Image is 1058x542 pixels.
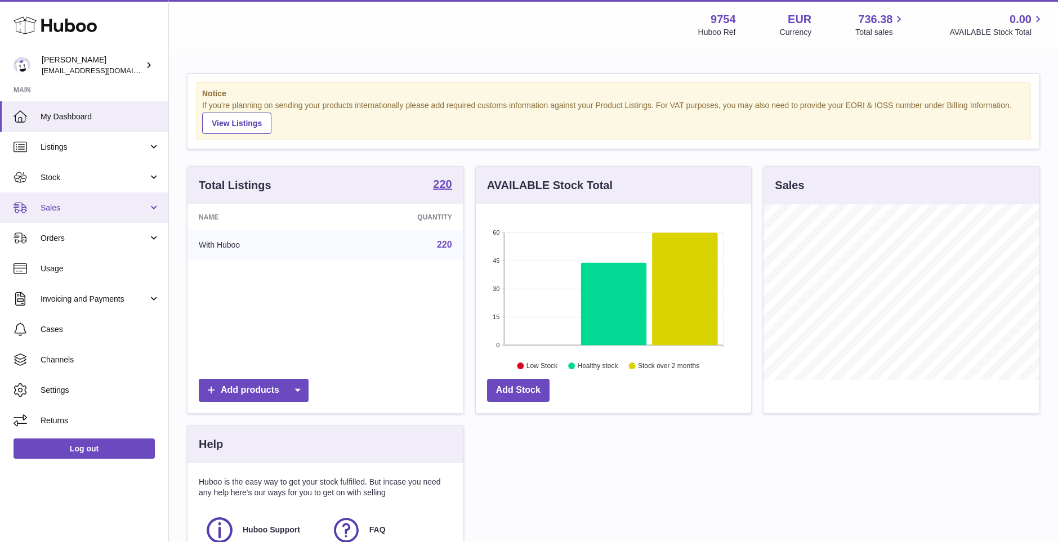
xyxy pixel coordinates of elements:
[780,27,812,38] div: Currency
[199,437,223,452] h3: Help
[1010,12,1032,27] span: 0.00
[41,415,160,426] span: Returns
[41,203,148,213] span: Sales
[433,178,452,190] strong: 220
[41,111,160,122] span: My Dashboard
[41,324,160,335] span: Cases
[369,525,386,535] span: FAQ
[14,438,155,459] a: Log out
[41,355,160,365] span: Channels
[949,12,1044,38] a: 0.00 AVAILABLE Stock Total
[487,379,550,402] a: Add Stock
[493,257,499,264] text: 45
[41,385,160,396] span: Settings
[333,204,463,230] th: Quantity
[855,27,905,38] span: Total sales
[493,285,499,292] text: 30
[698,27,736,38] div: Huboo Ref
[788,12,811,27] strong: EUR
[858,12,892,27] span: 736.38
[14,57,30,74] img: info@fieldsluxury.london
[199,477,452,498] p: Huboo is the easy way to get your stock fulfilled. But incase you need any help here's our ways f...
[42,66,166,75] span: [EMAIL_ADDRESS][DOMAIN_NAME]
[711,12,736,27] strong: 9754
[188,204,333,230] th: Name
[496,342,499,348] text: 0
[199,379,309,402] a: Add products
[41,263,160,274] span: Usage
[433,178,452,192] a: 220
[638,362,699,370] text: Stock over 2 months
[41,172,148,183] span: Stock
[202,88,1025,99] strong: Notice
[526,362,558,370] text: Low Stock
[949,27,1044,38] span: AVAILABLE Stock Total
[493,229,499,236] text: 60
[41,294,148,304] span: Invoicing and Payments
[42,55,143,76] div: [PERSON_NAME]
[41,142,148,153] span: Listings
[199,178,271,193] h3: Total Listings
[437,240,452,249] a: 220
[775,178,804,193] h3: Sales
[855,12,905,38] a: 736.38 Total sales
[243,525,300,535] span: Huboo Support
[41,233,148,244] span: Orders
[202,100,1025,134] div: If you're planning on sending your products internationally please add required customs informati...
[493,313,499,320] text: 15
[202,113,271,134] a: View Listings
[577,362,618,370] text: Healthy stock
[487,178,613,193] h3: AVAILABLE Stock Total
[188,230,333,259] td: With Huboo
